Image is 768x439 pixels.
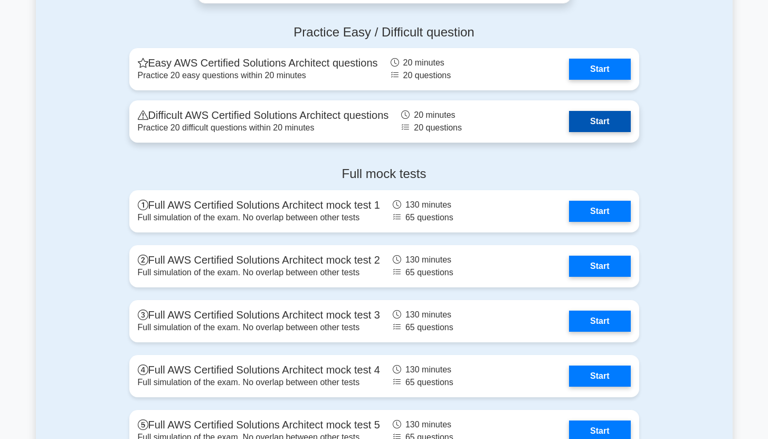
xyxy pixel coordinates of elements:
a: Start [569,256,630,277]
a: Start [569,201,630,222]
a: Start [569,366,630,387]
a: Start [569,111,630,132]
a: Start [569,311,630,332]
a: Start [569,59,630,80]
h4: Practice Easy / Difficult question [129,25,639,40]
h4: Full mock tests [129,166,639,182]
